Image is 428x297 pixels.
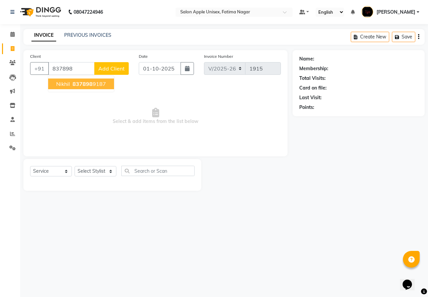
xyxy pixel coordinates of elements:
b: 08047224946 [74,3,103,21]
iframe: chat widget [400,270,421,290]
img: Tahira [361,6,373,18]
span: nikhil [56,81,70,87]
span: Add Client [98,65,125,72]
div: Total Visits: [299,75,326,82]
button: Create New [351,32,389,42]
img: logo [17,3,63,21]
a: INVOICE [31,29,56,41]
span: Select & add items from the list below [30,83,281,150]
input: Search by Name/Mobile/Email/Code [48,62,95,75]
label: Client [30,53,41,59]
span: [PERSON_NAME] [377,9,415,16]
label: Date [139,53,148,59]
button: +91 [30,62,49,75]
div: Name: [299,55,314,62]
div: Membership: [299,65,328,72]
div: Points: [299,104,314,111]
ngb-highlight: 9187 [71,81,106,87]
input: Search or Scan [121,166,195,176]
div: Last Visit: [299,94,322,101]
button: Save [392,32,415,42]
span: 837898 [73,81,93,87]
button: Add Client [94,62,129,75]
div: Card on file: [299,85,327,92]
a: PREVIOUS INVOICES [64,32,111,38]
label: Invoice Number [204,53,233,59]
